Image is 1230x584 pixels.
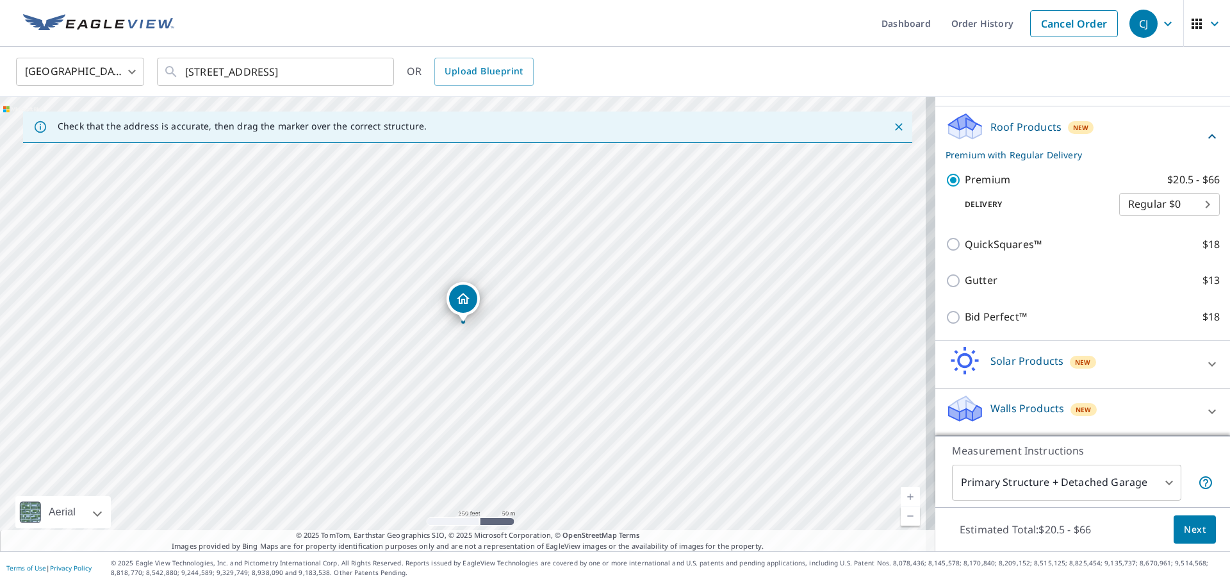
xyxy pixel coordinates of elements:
[50,563,92,572] a: Privacy Policy
[296,530,640,541] span: © 2025 TomTom, Earthstar Geographics SIO, © 2025 Microsoft Corporation, ©
[1174,515,1216,544] button: Next
[946,394,1220,430] div: Walls ProductsNew
[949,515,1101,544] p: Estimated Total: $20.5 - $66
[45,496,79,528] div: Aerial
[952,443,1213,458] p: Measurement Instructions
[445,63,523,79] span: Upload Blueprint
[1076,405,1092,415] span: New
[990,353,1063,369] p: Solar Products
[946,346,1220,383] div: Solar ProductsNew
[1030,10,1118,37] a: Cancel Order
[990,401,1064,416] p: Walls Products
[946,112,1220,162] div: Roof ProductsNewPremium with Regular Delivery
[1073,122,1089,133] span: New
[965,237,1042,253] p: QuickSquares™
[1167,172,1220,188] p: $20.5 - $66
[965,172,1010,188] p: Premium
[1075,357,1091,367] span: New
[1202,272,1220,288] p: $13
[58,121,427,132] p: Check that the address is accurate, then drag the marker over the correct structure.
[1198,475,1213,490] span: Your report will include the primary structure and a detached garage if one exists.
[965,309,1027,325] p: Bid Perfect™
[1184,522,1206,538] span: Next
[6,563,46,572] a: Terms of Use
[562,530,616,540] a: OpenStreetMap
[1202,309,1220,325] p: $18
[619,530,640,540] a: Terms
[890,119,907,135] button: Close
[23,14,174,33] img: EV Logo
[901,506,920,526] a: Current Level 17, Zoom Out
[965,272,997,288] p: Gutter
[1202,237,1220,253] p: $18
[946,148,1204,162] p: Premium with Regular Delivery
[434,58,533,86] a: Upload Blueprint
[111,558,1224,578] p: © 2025 Eagle View Technologies, Inc. and Pictometry International Corp. All Rights Reserved. Repo...
[16,54,144,90] div: [GEOGRAPHIC_DATA]
[6,564,92,572] p: |
[990,119,1062,135] p: Roof Products
[15,496,111,528] div: Aerial
[407,58,534,86] div: OR
[447,282,480,322] div: Dropped pin, building 1, Residential property, 1294 State St Alton, IL 62002
[185,54,368,90] input: Search by address or latitude-longitude
[901,487,920,506] a: Current Level 17, Zoom In
[952,465,1181,501] div: Primary Structure + Detached Garage
[946,199,1119,210] p: Delivery
[1129,10,1158,38] div: CJ
[1119,187,1220,222] div: Regular $0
